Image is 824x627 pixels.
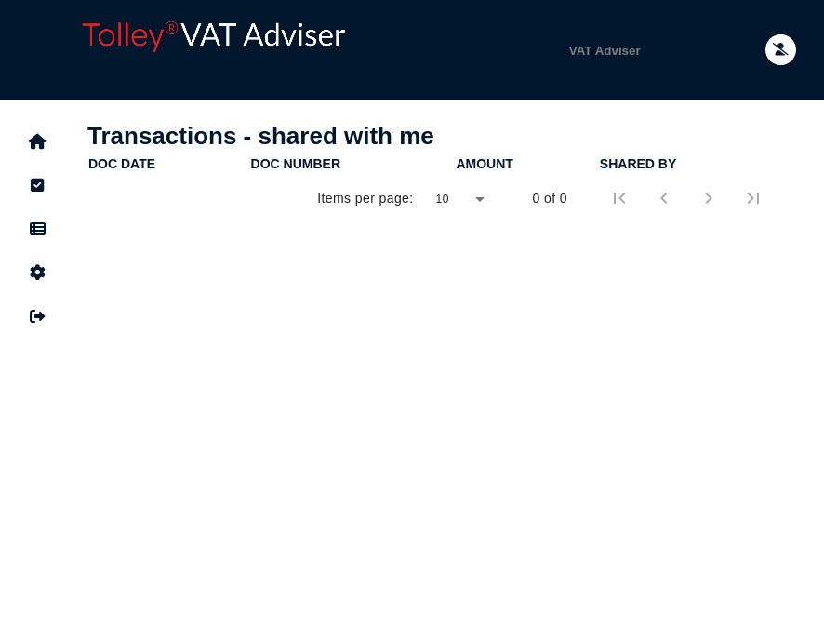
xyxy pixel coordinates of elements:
[317,189,413,207] div: Items per page:
[251,156,455,171] div: doc number
[686,176,731,220] button: Next page
[600,156,778,171] div: shared by
[18,209,57,248] button: Data manager
[251,156,340,171] div: doc number
[363,27,663,73] menu: navigate products
[597,176,642,220] button: First page
[642,176,686,220] button: Previous page
[87,122,783,151] h1: Transactions - shared with me
[18,166,57,205] button: Tasks
[546,27,663,73] button: Shows a dropdown of VAT Advisor options
[731,176,776,220] button: Last page
[456,156,512,171] div: Amount
[18,297,57,336] button: Sign out
[456,156,597,171] div: Amount
[74,14,353,86] div: app logo
[88,156,155,171] div: doc date
[18,253,57,292] button: Manage settings
[88,156,249,171] div: doc date
[773,44,789,56] i: Email needs to be verified
[533,189,567,207] div: 0 of 0
[30,229,46,230] i: Data manager
[18,122,57,161] button: Home
[600,156,676,171] div: shared by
